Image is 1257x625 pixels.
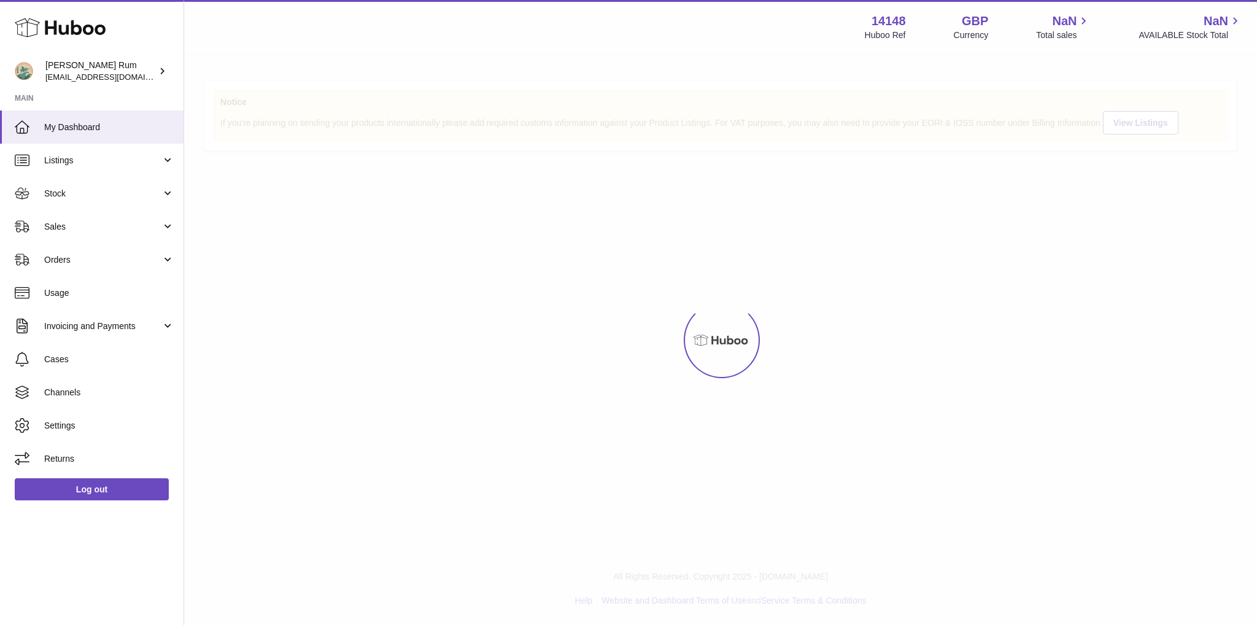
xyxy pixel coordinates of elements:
span: Orders [44,254,161,266]
div: Huboo Ref [865,29,906,41]
a: NaN AVAILABLE Stock Total [1139,13,1242,41]
span: Total sales [1036,29,1091,41]
a: Log out [15,478,169,500]
span: Usage [44,287,174,299]
strong: GBP [962,13,988,29]
img: mail@bartirum.wales [15,62,33,80]
span: Settings [44,420,174,432]
span: Channels [44,387,174,398]
span: AVAILABLE Stock Total [1139,29,1242,41]
span: NaN [1052,13,1077,29]
strong: 14148 [872,13,906,29]
span: NaN [1204,13,1228,29]
div: [PERSON_NAME] Rum [45,60,156,83]
div: Currency [954,29,989,41]
span: Listings [44,155,161,166]
span: Returns [44,453,174,465]
span: Cases [44,354,174,365]
span: Sales [44,221,161,233]
a: NaN Total sales [1036,13,1091,41]
span: Stock [44,188,161,200]
span: My Dashboard [44,122,174,133]
span: [EMAIL_ADDRESS][DOMAIN_NAME] [45,72,180,82]
span: Invoicing and Payments [44,320,161,332]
